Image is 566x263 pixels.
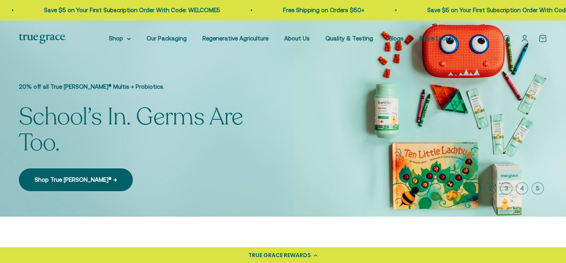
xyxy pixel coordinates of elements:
a: Store Locator [419,35,457,42]
split-lines: School’s In. Germs Are Too. [19,101,243,159]
button: 3 [500,182,513,195]
summary: Shop [109,34,131,43]
p: 20% off all True [PERSON_NAME]® Multis + Probiotics. [19,82,278,91]
a: Free Shipping on Orders $50+ [283,7,364,13]
a: Regenerative Agriculture [202,35,268,42]
a: Blogs [389,35,404,42]
p: Save $5 on Your First Subscription Order With Code: WELCOME5 [44,5,220,15]
div: TRUE GRACE REWARDS [248,251,311,259]
button: 2 [484,182,497,195]
a: Our Packaging [147,35,187,42]
button: 1 [469,182,481,195]
a: Quality & Testing [325,35,373,42]
a: About Us [284,35,310,42]
button: 5 [531,182,544,195]
button: 4 [516,182,528,195]
a: Shop True [PERSON_NAME]® → [19,168,133,191]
